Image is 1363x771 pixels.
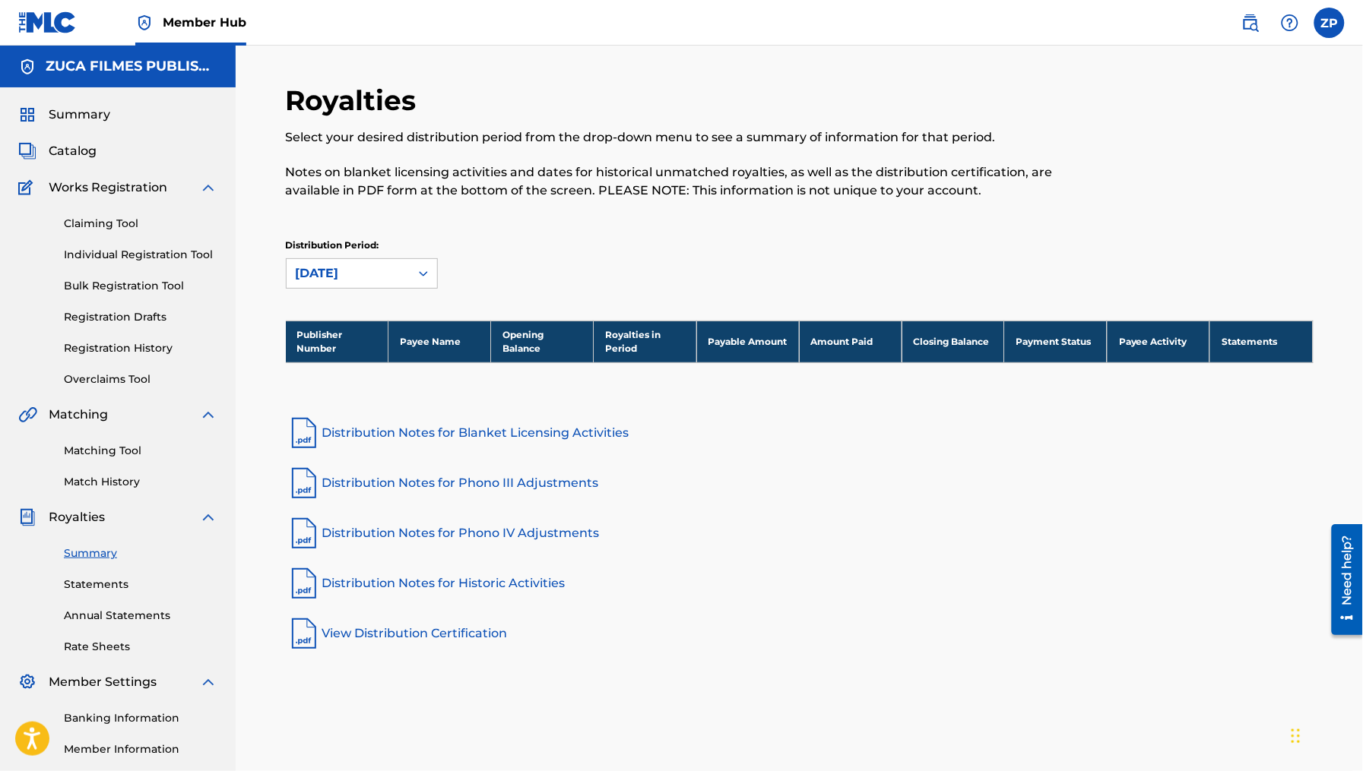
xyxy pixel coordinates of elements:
img: pdf [286,415,322,451]
img: expand [199,406,217,424]
a: Summary [64,545,217,561]
th: Statements [1210,321,1313,362]
img: expand [199,508,217,526]
a: Rate Sheets [64,639,217,655]
img: expand [199,673,217,691]
img: Top Rightsholder [135,14,154,32]
th: Amount Paid [799,321,902,362]
a: CatalogCatalog [18,142,97,160]
span: Matching [49,406,108,424]
p: Distribution Period: [286,239,438,252]
img: Accounts [18,58,36,76]
th: Publisher Number [286,321,388,362]
span: Member Settings [49,673,157,691]
th: Closing Balance [902,321,1004,362]
span: Summary [49,106,110,124]
img: Royalties [18,508,36,526]
a: Claiming Tool [64,216,217,232]
div: [DATE] [296,264,401,283]
th: Payment Status [1004,321,1107,362]
img: MLC Logo [18,11,77,33]
a: Banking Information [64,710,217,726]
img: help [1281,14,1299,32]
span: Member Hub [163,14,246,31]
div: Widget de chat [1287,698,1363,771]
a: Member Information [64,741,217,757]
a: Distribution Notes for Phono IV Adjustments [286,515,1314,551]
h2: Royalties [286,84,424,118]
th: Opening Balance [491,321,594,362]
img: expand [199,179,217,197]
a: View Distribution Certification [286,615,1314,652]
h5: ZUCA FILMES PUBLISHING LTDA [46,58,217,75]
a: Statements [64,577,217,592]
span: Works Registration [49,179,167,197]
a: SummarySummary [18,106,110,124]
a: Distribution Notes for Phono III Adjustments [286,465,1314,501]
a: Match History [64,474,217,490]
a: Registration History [64,340,217,356]
img: Member Settings [18,673,36,691]
a: Matching Tool [64,443,217,459]
iframe: Chat Widget [1287,698,1363,771]
a: Bulk Registration Tool [64,278,217,294]
a: Distribution Notes for Historic Activities [286,565,1314,602]
p: Select your desired distribution period from the drop-down menu to see a summary of information f... [286,128,1077,147]
img: Summary [18,106,36,124]
img: Matching [18,406,37,424]
a: Annual Statements [64,608,217,624]
a: Individual Registration Tool [64,247,217,263]
a: Overclaims Tool [64,371,217,387]
img: pdf [286,515,322,551]
img: Catalog [18,142,36,160]
th: Payable Amount [696,321,799,362]
iframe: Resource Center [1320,519,1363,641]
a: Distribution Notes for Blanket Licensing Activities [286,415,1314,451]
a: Registration Drafts [64,309,217,325]
img: search [1241,14,1260,32]
img: pdf [286,465,322,501]
th: Payee Activity [1108,321,1210,362]
img: pdf [286,565,322,602]
img: pdf [286,615,322,652]
span: Catalog [49,142,97,160]
a: Public Search [1235,8,1266,38]
p: Notes on blanket licensing activities and dates for historical unmatched royalties, as well as th... [286,163,1077,200]
div: Arrastar [1292,713,1301,759]
th: Royalties in Period [594,321,696,362]
th: Payee Name [388,321,491,362]
img: Works Registration [18,179,38,197]
span: Royalties [49,508,105,526]
div: Help [1275,8,1305,38]
div: User Menu [1314,8,1345,38]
